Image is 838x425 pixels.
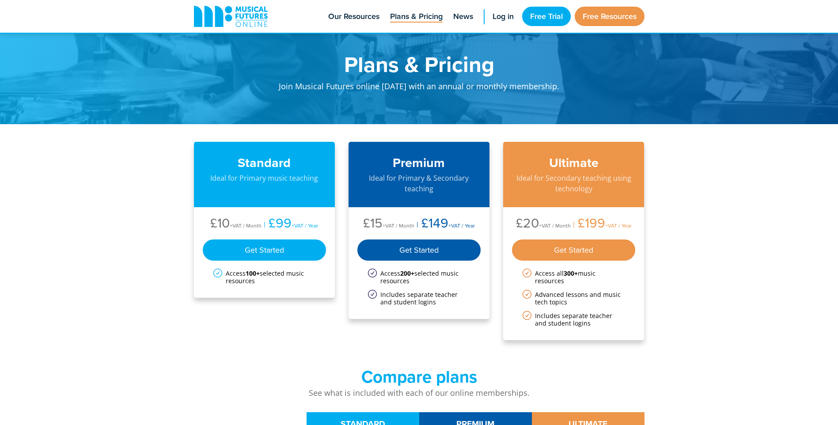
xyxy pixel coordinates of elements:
[247,53,592,75] h1: Plans & Pricing
[414,216,475,232] li: £149
[203,155,326,171] h3: Standard
[383,222,414,229] span: +VAT / Month
[523,269,625,285] li: Access all music resources
[516,216,571,232] li: £20
[512,239,636,261] div: Get Started
[493,11,514,23] span: Log in
[575,7,645,26] a: Free Resources
[453,11,473,23] span: News
[247,75,592,102] p: Join Musical Futures online [DATE] with an annual or monthly membership.
[194,367,645,387] h2: Compare plans
[262,216,318,232] li: £99
[328,11,379,23] span: Our Resources
[571,216,632,232] li: £199
[203,239,326,261] div: Get Started
[539,222,571,229] span: +VAT / Month
[368,269,470,285] li: Access selected music resources
[363,216,414,232] li: £15
[292,222,318,229] span: +VAT / Year
[203,173,326,183] p: Ideal for Primary music teaching
[512,155,636,171] h3: Ultimate
[246,269,260,277] strong: 100+
[368,291,470,306] li: Includes separate teacher and student logins
[512,173,636,194] p: Ideal for Secondary teaching using technology
[522,7,571,26] a: Free Trial
[210,216,262,232] li: £10
[230,222,262,229] span: +VAT / Month
[605,222,632,229] span: +VAT / Year
[523,291,625,306] li: Advanced lessons and music tech topics
[400,269,414,277] strong: 200+
[357,155,481,171] h3: Premium
[448,222,475,229] span: +VAT / Year
[564,269,578,277] strong: 300+
[357,239,481,261] div: Get Started
[194,387,645,399] p: See what is included with each of our online memberships.
[523,312,625,327] li: Includes separate teacher and student logins
[357,173,481,194] p: Ideal for Primary & Secondary teaching
[390,11,443,23] span: Plans & Pricing
[213,269,316,285] li: Access selected music resources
